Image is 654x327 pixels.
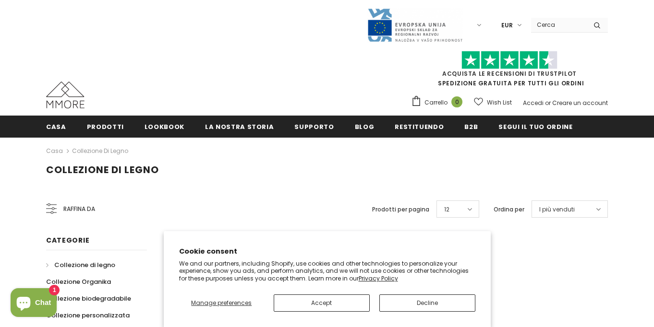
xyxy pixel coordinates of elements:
span: La nostra storia [205,122,274,131]
span: I più venduti [539,205,575,214]
img: Casi MMORE [46,82,85,108]
span: Carrello [424,98,448,107]
button: Accept [274,294,370,312]
span: Blog [355,122,375,131]
label: Ordina per [494,205,524,214]
a: Collezione Organika [46,273,111,290]
span: SPEDIZIONE GRATUITA PER TUTTI GLI ORDINI [411,55,608,87]
button: Decline [379,294,475,312]
span: supporto [294,122,334,131]
a: Javni Razpis [367,21,463,29]
span: Collezione di legno [54,260,115,269]
label: Prodotti per pagina [372,205,429,214]
span: or [545,99,551,107]
a: supporto [294,116,334,137]
span: 12 [444,205,449,214]
inbox-online-store-chat: Shopify online store chat [8,288,60,319]
span: Restituendo [395,122,444,131]
a: Creare un account [552,99,608,107]
span: Wish List [487,98,512,107]
span: Categorie [46,235,89,245]
img: Fidati di Pilot Stars [461,51,557,70]
input: Search Site [531,18,586,32]
span: Collezione personalizzata [46,311,130,320]
a: Blog [355,116,375,137]
span: Collezione di legno [46,163,159,176]
span: Prodotti [87,122,124,131]
a: Wish List [474,94,512,111]
span: 0 [451,96,462,107]
a: Casa [46,116,66,137]
a: Restituendo [395,116,444,137]
span: Collezione Organika [46,277,111,286]
a: Lookbook [145,116,184,137]
p: We and our partners, including Shopify, use cookies and other technologies to personalize your ex... [179,260,475,282]
a: Collezione di legno [72,147,128,155]
img: Javni Razpis [367,8,463,43]
span: EUR [501,21,513,30]
span: Segui il tuo ordine [498,122,572,131]
h2: Cookie consent [179,246,475,257]
a: Prodotti [87,116,124,137]
a: Acquista le recensioni di TrustPilot [442,70,577,78]
button: Manage preferences [179,294,265,312]
span: Collezione biodegradabile [46,294,131,303]
a: Privacy Policy [359,274,398,282]
a: Carrello 0 [411,95,467,110]
a: Segui il tuo ordine [498,116,572,137]
a: Accedi [523,99,544,107]
span: Raffina da [63,204,95,214]
a: B2B [464,116,478,137]
span: B2B [464,122,478,131]
a: Collezione di legno [46,257,115,273]
a: Collezione biodegradabile [46,290,131,307]
span: Casa [46,122,66,131]
span: Manage preferences [191,299,252,307]
a: La nostra storia [205,116,274,137]
a: Casa [46,145,63,157]
a: Collezione personalizzata [46,307,130,324]
span: Lookbook [145,122,184,131]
